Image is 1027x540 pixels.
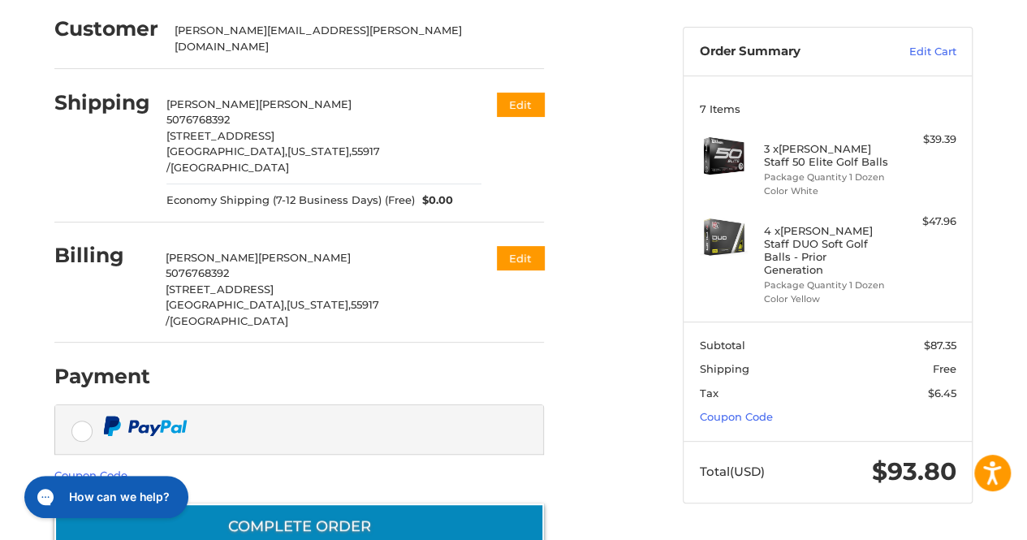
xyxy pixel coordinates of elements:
span: Shipping [700,362,749,375]
h2: Customer [54,16,158,41]
span: 55917 / [166,298,379,327]
span: [US_STATE], [287,298,351,311]
li: Color Yellow [764,292,888,306]
span: [GEOGRAPHIC_DATA], [166,145,287,158]
a: Coupon Code [700,410,773,423]
h3: 7 Items [700,102,956,115]
div: [PERSON_NAME][EMAIL_ADDRESS][PERSON_NAME][DOMAIN_NAME] [175,23,529,54]
a: Coupon Code [54,469,127,482]
h4: 3 x [PERSON_NAME] Staff 50 Elite Golf Balls [764,142,888,169]
span: [GEOGRAPHIC_DATA], [166,298,287,311]
span: $6.45 [928,387,956,400]
li: Package Quantity 1 Dozen [764,279,888,292]
iframe: Gorgias live chat messenger [16,470,193,524]
span: Tax [700,387,718,400]
h2: Payment [54,364,150,389]
h4: 4 x [PERSON_NAME] Staff DUO Soft Golf Balls - Prior Generation [764,224,888,277]
button: Edit [497,246,544,270]
span: [STREET_ADDRESS] [166,129,274,142]
span: Economy Shipping (7-12 Business Days) (Free) [166,192,415,209]
iframe: Google Customer Reviews [893,496,1027,540]
span: [GEOGRAPHIC_DATA] [170,161,289,174]
button: Edit [497,93,544,116]
li: Color White [764,184,888,198]
span: $87.35 [924,339,956,352]
div: $47.96 [892,214,956,230]
span: [US_STATE], [287,145,352,158]
span: [STREET_ADDRESS] [166,283,274,296]
span: Subtotal [700,339,745,352]
span: [PERSON_NAME] [166,97,259,110]
div: $39.39 [892,132,956,148]
img: PayPal icon [103,416,188,436]
span: Free [933,362,956,375]
span: [PERSON_NAME] [166,251,258,264]
span: [PERSON_NAME] [259,97,352,110]
span: 55917 / [166,145,380,174]
span: 5076768392 [166,113,230,126]
li: Package Quantity 1 Dozen [764,171,888,184]
span: [PERSON_NAME] [258,251,351,264]
h3: Order Summary [700,44,874,60]
span: $93.80 [872,456,956,486]
a: Edit Cart [874,44,956,60]
span: Total (USD) [700,464,765,479]
h2: Billing [54,243,149,268]
span: $0.00 [415,192,454,209]
h2: Shipping [54,90,150,115]
span: 5076768392 [166,266,229,279]
span: [GEOGRAPHIC_DATA] [170,314,288,327]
